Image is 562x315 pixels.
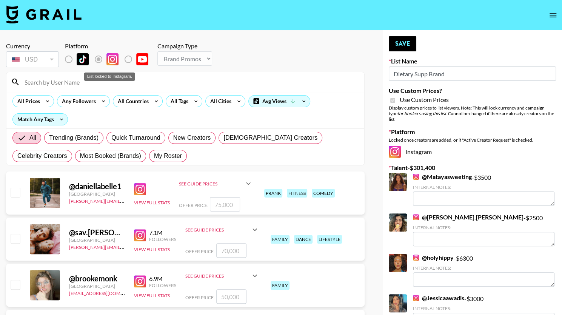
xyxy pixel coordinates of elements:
[157,42,212,50] div: Campaign Type
[154,151,182,161] span: My Roster
[149,229,176,236] div: 7.1M
[185,267,259,285] div: See Guide Prices
[69,283,125,289] div: [GEOGRAPHIC_DATA]
[13,96,42,107] div: All Prices
[413,213,524,221] a: @[PERSON_NAME].[PERSON_NAME]
[134,200,170,205] button: View Full Stats
[111,133,160,142] span: Quick Turnaround
[6,42,59,50] div: Currency
[389,105,556,122] div: Display custom prices to list viewers. Note: This will lock currency and campaign type . Cannot b...
[69,237,125,243] div: [GEOGRAPHIC_DATA]
[389,137,556,143] div: Locked once creators are added, or if "Active Creator Request" is checked.
[49,133,99,142] span: Trending (Brands)
[389,146,401,158] img: Instagram
[6,5,82,23] img: Grail Talent
[69,182,125,191] div: @ daniellabelle1
[65,42,154,50] div: Platform
[185,221,259,239] div: See Guide Prices
[389,87,556,94] label: Use Custom Prices?
[179,202,208,208] span: Offer Price:
[389,36,416,51] button: Save
[223,133,317,142] span: [DEMOGRAPHIC_DATA] Creators
[69,243,181,250] a: [PERSON_NAME][EMAIL_ADDRESS][DOMAIN_NAME]
[149,283,176,288] div: Followers
[264,189,282,198] div: prank
[317,235,342,244] div: lifestyle
[216,289,246,304] input: 50,000
[400,96,449,103] span: Use Custom Prices
[389,146,556,158] div: Instagram
[179,181,244,187] div: See Guide Prices
[179,174,253,193] div: See Guide Prices
[294,235,313,244] div: dance
[173,133,211,142] span: New Creators
[413,306,554,311] div: Internal Notes:
[413,295,419,301] img: Instagram
[149,236,176,242] div: Followers
[17,151,67,161] span: Celebrity Creators
[545,8,560,23] button: open drawer
[113,96,150,107] div: All Countries
[57,96,97,107] div: Any Followers
[185,295,215,300] span: Offer Price:
[185,227,250,233] div: See Guide Prices
[8,53,57,66] div: USD
[413,213,554,246] div: - $ 2500
[166,96,190,107] div: All Tags
[210,197,240,212] input: 75,000
[84,73,135,81] div: List locked to Instagram.
[136,53,148,65] img: YouTube
[6,50,59,69] div: Currency is locked to USD
[413,255,419,261] img: Instagram
[149,275,176,283] div: 6.9M
[413,225,554,230] div: Internal Notes:
[29,133,36,142] span: All
[312,189,335,198] div: comedy
[185,273,250,279] div: See Guide Prices
[413,294,464,302] a: @Jessicaawadis
[134,229,146,241] img: Instagram
[69,197,181,204] a: [PERSON_NAME][EMAIL_ADDRESS][DOMAIN_NAME]
[77,53,89,65] img: TikTok
[413,265,554,271] div: Internal Notes:
[69,191,125,197] div: [GEOGRAPHIC_DATA]
[69,274,125,283] div: @ brookemonk
[216,243,246,258] input: 70,000
[134,275,146,287] img: Instagram
[413,254,454,261] a: @holyhippy
[65,51,154,67] div: List locked to Instagram.
[134,183,146,195] img: Instagram
[249,96,310,107] div: Avg Views
[413,174,419,180] img: Instagram
[413,173,554,206] div: - $ 3500
[69,228,125,237] div: @ sav.[PERSON_NAME]
[20,76,360,88] input: Search by User Name
[413,173,472,181] a: @Matayasweeting
[271,281,289,290] div: family
[80,151,141,161] span: Most Booked (Brands)
[287,189,307,198] div: fitness
[389,128,556,136] label: Platform
[69,289,145,296] a: [EMAIL_ADDRESS][DOMAIN_NAME]
[13,114,68,125] div: Match Any Tags
[271,235,289,244] div: family
[134,247,170,252] button: View Full Stats
[206,96,233,107] div: All Cities
[389,57,556,65] label: List Name
[397,111,446,116] em: for bookers using this list
[134,293,170,298] button: View Full Stats
[106,53,119,65] img: Instagram
[185,249,215,254] span: Offer Price:
[389,164,556,171] label: Talent - $ 301,400
[413,254,554,287] div: - $ 6300
[413,184,554,190] div: Internal Notes:
[413,214,419,220] img: Instagram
